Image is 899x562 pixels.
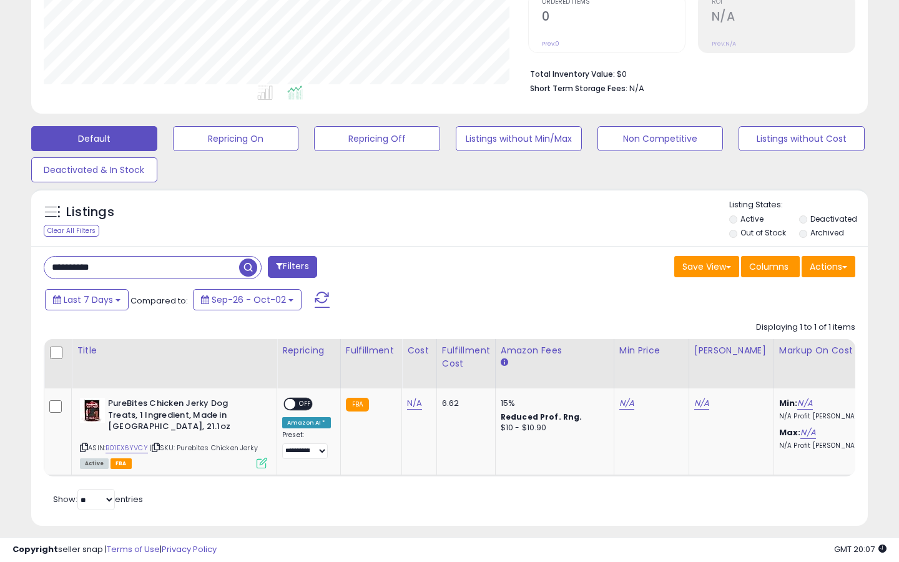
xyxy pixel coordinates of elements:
[106,443,148,453] a: B01EX6YVCY
[756,322,855,333] div: Displaying 1 to 1 of 1 items
[774,339,892,388] th: The percentage added to the cost of goods (COGS) that forms the calculator for Min & Max prices.
[407,397,422,410] a: N/A
[740,214,764,224] label: Active
[501,423,604,433] div: $10 - $10.90
[111,458,132,469] span: FBA
[530,66,846,81] li: $0
[173,126,299,151] button: Repricing On
[712,9,855,26] h2: N/A
[31,157,157,182] button: Deactivated & In Stock
[779,344,887,357] div: Markup on Cost
[779,426,801,438] b: Max:
[407,344,431,357] div: Cost
[542,9,685,26] h2: 0
[530,83,627,94] b: Short Term Storage Fees:
[282,417,331,428] div: Amazon AI *
[150,443,258,453] span: | SKU: Purebites Chicken Jerky
[802,256,855,277] button: Actions
[77,344,272,357] div: Title
[597,126,724,151] button: Non Competitive
[66,204,114,221] h5: Listings
[619,397,634,410] a: N/A
[268,256,317,278] button: Filters
[12,543,58,555] strong: Copyright
[45,289,129,310] button: Last 7 Days
[64,293,113,306] span: Last 7 Days
[44,225,99,237] div: Clear All Filters
[80,398,267,467] div: ASIN:
[107,543,160,555] a: Terms of Use
[629,82,644,94] span: N/A
[53,493,143,505] span: Show: entries
[12,544,217,556] div: seller snap | |
[442,398,486,409] div: 6.62
[542,40,559,47] small: Prev: 0
[779,412,883,421] p: N/A Profit [PERSON_NAME]
[619,344,684,357] div: Min Price
[130,295,188,307] span: Compared to:
[694,344,769,357] div: [PERSON_NAME]
[530,69,615,79] b: Total Inventory Value:
[282,431,331,459] div: Preset:
[501,412,582,422] b: Reduced Prof. Rng.
[810,227,844,238] label: Archived
[779,397,798,409] b: Min:
[779,441,883,450] p: N/A Profit [PERSON_NAME]
[193,289,302,310] button: Sep-26 - Oct-02
[346,398,369,412] small: FBA
[797,397,812,410] a: N/A
[162,543,217,555] a: Privacy Policy
[740,227,786,238] label: Out of Stock
[741,256,800,277] button: Columns
[810,214,857,224] label: Deactivated
[295,399,315,410] span: OFF
[31,126,157,151] button: Default
[501,344,609,357] div: Amazon Fees
[80,458,109,469] span: All listings currently available for purchase on Amazon
[442,344,490,370] div: Fulfillment Cost
[108,398,260,436] b: PureBites Chicken Jerky Dog Treats, 1 Ingredient, Made in [GEOGRAPHIC_DATA], 21.1oz
[501,398,604,409] div: 15%
[712,40,736,47] small: Prev: N/A
[346,344,396,357] div: Fulfillment
[739,126,865,151] button: Listings without Cost
[674,256,739,277] button: Save View
[694,397,709,410] a: N/A
[800,426,815,439] a: N/A
[834,543,887,555] span: 2025-10-10 20:07 GMT
[749,260,788,273] span: Columns
[212,293,286,306] span: Sep-26 - Oct-02
[314,126,440,151] button: Repricing Off
[80,398,105,423] img: 41zS4d3JQVL._SL40_.jpg
[501,357,508,368] small: Amazon Fees.
[456,126,582,151] button: Listings without Min/Max
[729,199,868,211] p: Listing States:
[282,344,335,357] div: Repricing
